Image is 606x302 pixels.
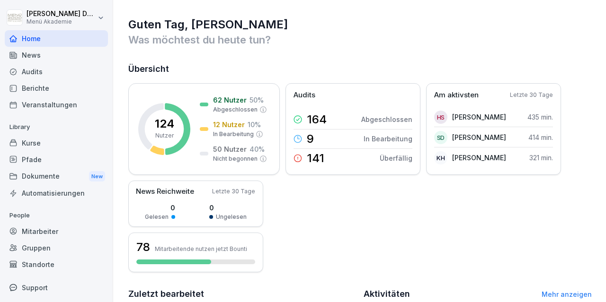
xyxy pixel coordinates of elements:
[128,32,592,47] p: Was möchtest du heute tun?
[155,118,174,129] p: 124
[452,132,506,142] p: [PERSON_NAME]
[307,153,324,164] p: 141
[5,168,108,185] a: DokumenteNew
[5,96,108,113] a: Veranstaltungen
[216,213,247,221] p: Ungelesen
[213,130,254,138] p: In Bearbeitung
[452,153,506,163] p: [PERSON_NAME]
[5,151,108,168] a: Pfade
[5,63,108,80] a: Audits
[209,203,247,213] p: 0
[213,105,258,114] p: Abgeschlossen
[213,144,247,154] p: 50 Nutzer
[5,240,108,256] a: Gruppen
[136,239,150,255] h3: 78
[155,131,174,140] p: Nutzer
[364,134,412,144] p: In Bearbeitung
[5,168,108,185] div: Dokumente
[434,131,447,144] div: SD
[528,132,553,142] p: 414 min.
[128,62,592,76] h2: Übersicht
[89,171,105,182] div: New
[213,120,245,129] p: 12 Nutzer
[136,186,194,197] p: News Reichweite
[248,120,261,129] p: 10 %
[380,153,412,163] p: Überfällig
[5,135,108,151] a: Kurse
[145,203,175,213] p: 0
[155,245,247,252] p: Mitarbeitende nutzen jetzt Bounti
[364,287,410,301] h2: Aktivitäten
[5,185,108,201] a: Automatisierungen
[213,95,247,105] p: 62 Nutzer
[529,153,553,163] p: 321 min.
[213,155,258,163] p: Nicht begonnen
[294,90,315,101] p: Audits
[250,144,265,154] p: 40 %
[307,133,314,145] p: 9
[128,287,357,301] h2: Zuletzt bearbeitet
[542,290,592,298] a: Mehr anzeigen
[27,10,96,18] p: [PERSON_NAME] Deiß
[5,256,108,273] a: Standorte
[434,151,447,164] div: KH
[452,112,506,122] p: [PERSON_NAME]
[5,223,108,240] a: Mitarbeiter
[145,213,169,221] p: Gelesen
[527,112,553,122] p: 435 min.
[434,111,447,124] div: HS
[361,114,412,124] p: Abgeschlossen
[434,90,479,101] p: Am aktivsten
[5,80,108,96] a: Berichte
[5,120,108,135] p: Library
[5,279,108,296] div: Support
[510,91,553,99] p: Letzte 30 Tage
[128,17,592,32] h1: Guten Tag, [PERSON_NAME]
[27,18,96,25] p: Menü Akademie
[307,114,327,125] p: 164
[212,187,255,196] p: Letzte 30 Tage
[5,208,108,223] p: People
[250,95,264,105] p: 50 %
[5,47,108,63] a: News
[5,30,108,47] a: Home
